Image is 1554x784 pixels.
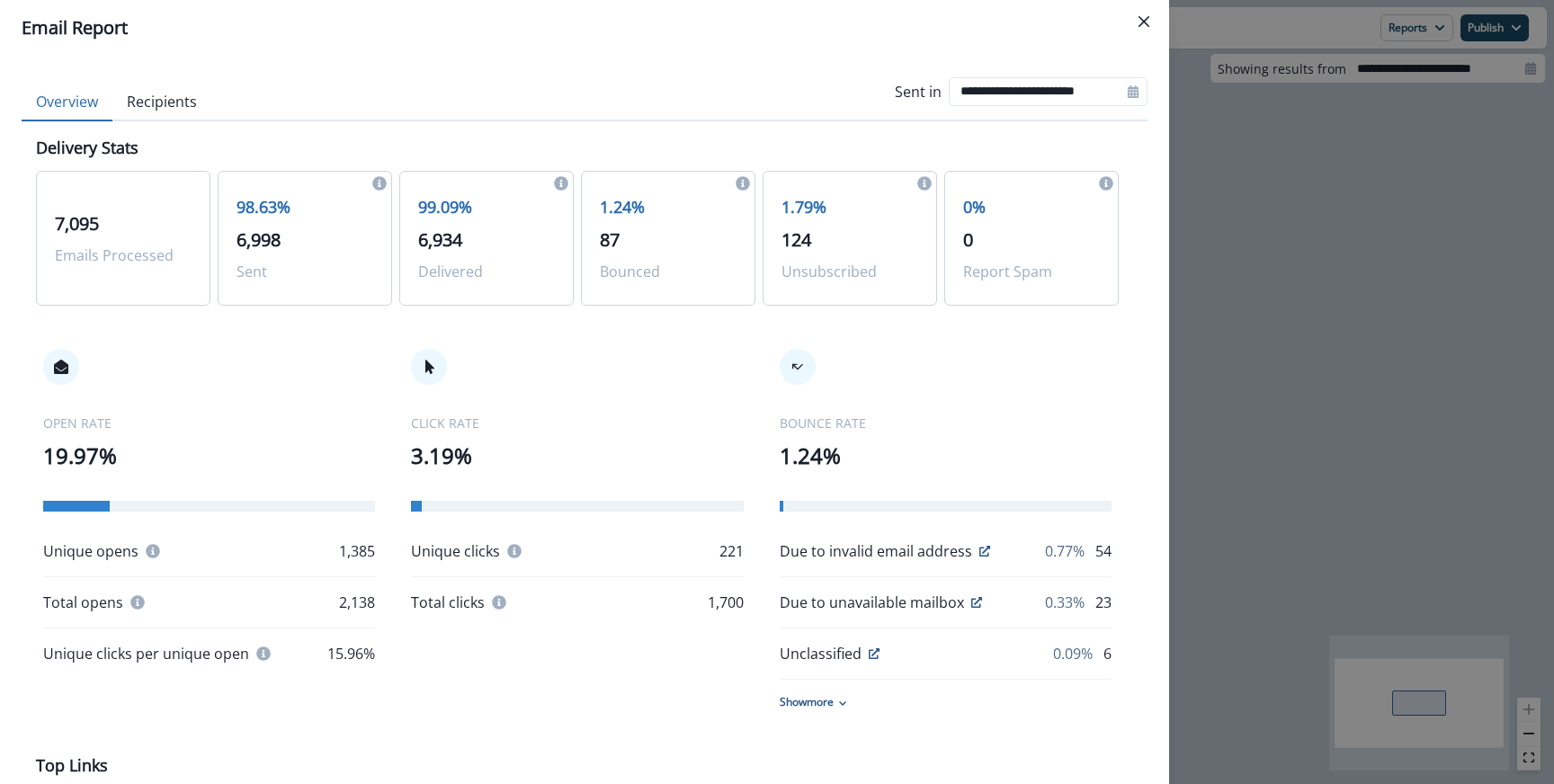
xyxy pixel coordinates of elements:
p: Unsubscribed [781,261,918,282]
span: 7,095 [55,211,99,236]
p: 1,385 [339,540,375,562]
p: 3.19% [411,440,743,472]
p: 1.79% [781,195,918,219]
button: Overview [22,84,112,121]
p: 1,700 [708,592,744,613]
p: Emails Processed [55,245,192,266]
p: OPEN RATE [43,414,375,432]
p: 221 [719,540,744,562]
p: 99.09% [418,195,555,219]
span: 0 [963,227,973,252]
span: 87 [600,227,620,252]
button: Close [1130,7,1158,36]
p: Unique clicks [411,540,500,562]
span: 124 [781,227,811,252]
p: 1.24% [780,440,1112,472]
p: Show more [780,694,834,710]
p: 0% [963,195,1100,219]
p: Total opens [43,592,123,613]
p: 6 [1103,643,1112,664]
p: Unique clicks per unique open [43,643,249,664]
span: 6,998 [237,227,281,252]
p: 0.09% [1053,643,1093,664]
div: Email Report [22,14,1148,41]
p: 15.96% [327,643,375,664]
p: Due to unavailable mailbox [780,592,964,613]
p: 2,138 [339,592,375,613]
p: 54 [1095,540,1112,562]
p: Sent in [895,81,942,102]
p: 1.24% [600,195,737,219]
p: Bounced [600,261,737,282]
p: CLICK RATE [411,414,743,432]
p: Delivery Stats [36,136,138,160]
p: Unclassified [780,643,862,664]
p: 19.97% [43,440,375,472]
p: Top Links [36,753,108,778]
p: Due to invalid email address [780,540,972,562]
p: 0.33% [1045,592,1085,613]
p: Report Spam [963,261,1100,282]
p: Sent [237,261,373,282]
p: 98.63% [237,195,373,219]
p: Delivered [418,261,555,282]
button: Recipients [112,84,211,121]
span: 6,934 [418,227,462,252]
p: BOUNCE RATE [780,414,1112,432]
p: 23 [1095,592,1112,613]
p: Total clicks [411,592,485,613]
p: 0.77% [1045,540,1085,562]
p: Unique opens [43,540,138,562]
